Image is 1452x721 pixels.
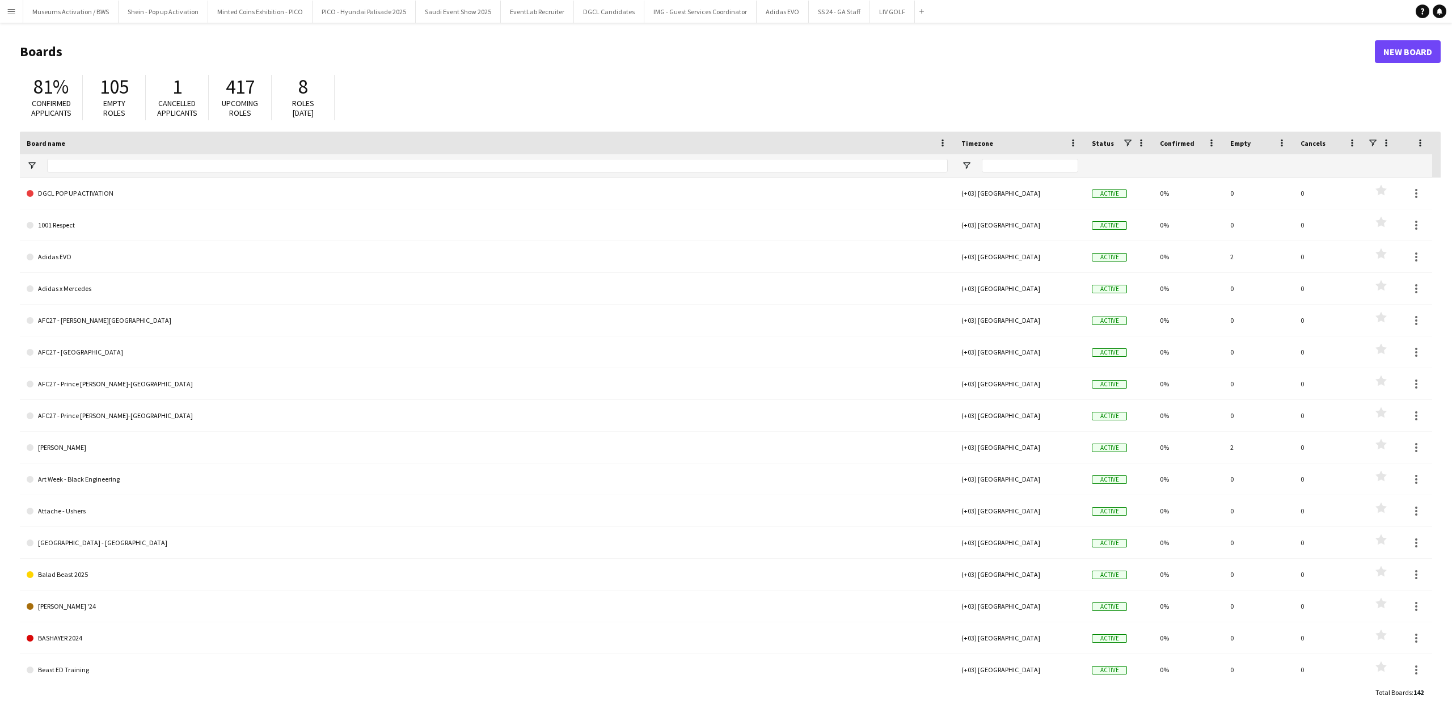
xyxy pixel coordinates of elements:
div: 0 [1223,178,1294,209]
div: 0 [1294,400,1364,431]
div: 0 [1223,463,1294,495]
span: Timezone [961,139,993,147]
div: 0% [1153,622,1223,653]
div: (+03) [GEOGRAPHIC_DATA] [955,527,1085,558]
div: 0 [1294,622,1364,653]
a: [PERSON_NAME] '24 [27,591,948,622]
span: Active [1092,221,1127,230]
div: 0 [1223,654,1294,685]
button: PICO - Hyundai Palisade 2025 [313,1,416,23]
span: Board name [27,139,65,147]
div: (+03) [GEOGRAPHIC_DATA] [955,591,1085,622]
a: AFC27 - Prince [PERSON_NAME]-[GEOGRAPHIC_DATA] [27,400,948,432]
button: DGCL Candidates [574,1,644,23]
div: 0% [1153,336,1223,368]
button: IMG - Guest Services Coordinator [644,1,757,23]
input: Board name Filter Input [47,159,948,172]
span: Active [1092,285,1127,293]
div: 0 [1223,559,1294,590]
div: 0 [1223,273,1294,304]
div: 0 [1223,495,1294,526]
span: Empty [1230,139,1251,147]
div: (+03) [GEOGRAPHIC_DATA] [955,495,1085,526]
a: Balad Beast 2025 [27,559,948,591]
div: 0 [1294,273,1364,304]
span: Confirmed applicants [31,98,71,118]
div: 0 [1223,527,1294,558]
button: SS 24 - GA Staff [809,1,870,23]
span: Active [1092,412,1127,420]
div: 0% [1153,495,1223,526]
div: 0% [1153,305,1223,336]
a: Adidas x Mercedes [27,273,948,305]
button: Shein - Pop up Activation [119,1,208,23]
div: 0 [1223,305,1294,336]
div: 0 [1294,336,1364,368]
span: 1 [172,74,182,99]
a: 1001 Respect [27,209,948,241]
div: (+03) [GEOGRAPHIC_DATA] [955,400,1085,431]
div: (+03) [GEOGRAPHIC_DATA] [955,178,1085,209]
a: Attache - Ushers [27,495,948,527]
span: 8 [298,74,308,99]
div: 0% [1153,591,1223,622]
div: 0% [1153,178,1223,209]
div: 0 [1223,591,1294,622]
a: AFC27 - Prince [PERSON_NAME]-[GEOGRAPHIC_DATA] [27,368,948,400]
h1: Boards [20,43,1375,60]
span: Total Boards [1375,688,1412,697]
span: Active [1092,348,1127,357]
div: 0% [1153,368,1223,399]
span: Active [1092,571,1127,579]
span: Status [1092,139,1114,147]
div: 2 [1223,432,1294,463]
span: Cancels [1301,139,1326,147]
span: Active [1092,317,1127,325]
div: (+03) [GEOGRAPHIC_DATA] [955,559,1085,590]
a: AFC27 - [PERSON_NAME][GEOGRAPHIC_DATA] [27,305,948,336]
div: 0 [1294,241,1364,272]
div: (+03) [GEOGRAPHIC_DATA] [955,336,1085,368]
span: 81% [33,74,69,99]
div: 0 [1223,622,1294,653]
div: 0% [1153,209,1223,241]
div: 0% [1153,432,1223,463]
div: 0% [1153,559,1223,590]
a: New Board [1375,40,1441,63]
span: 105 [100,74,129,99]
span: 142 [1413,688,1424,697]
div: (+03) [GEOGRAPHIC_DATA] [955,654,1085,685]
div: 0% [1153,654,1223,685]
span: Active [1092,475,1127,484]
div: (+03) [GEOGRAPHIC_DATA] [955,305,1085,336]
button: Adidas EVO [757,1,809,23]
span: Active [1092,602,1127,611]
div: 0 [1294,559,1364,590]
div: 0 [1294,368,1364,399]
input: Timezone Filter Input [982,159,1078,172]
button: EventLab Recruiter [501,1,574,23]
span: 417 [226,74,255,99]
div: (+03) [GEOGRAPHIC_DATA] [955,273,1085,304]
div: 0 [1223,400,1294,431]
div: 0 [1294,305,1364,336]
div: 0 [1223,336,1294,368]
span: Empty roles [103,98,125,118]
div: 0 [1294,527,1364,558]
div: 2 [1223,241,1294,272]
div: (+03) [GEOGRAPHIC_DATA] [955,463,1085,495]
div: 0 [1294,178,1364,209]
button: Open Filter Menu [27,161,37,171]
span: Active [1092,444,1127,452]
a: AFC27 - [GEOGRAPHIC_DATA] [27,336,948,368]
span: Active [1092,666,1127,674]
a: Art Week - Black Engineering [27,463,948,495]
span: Cancelled applicants [157,98,197,118]
span: Confirmed [1160,139,1194,147]
a: [PERSON_NAME] [27,432,948,463]
span: Upcoming roles [222,98,258,118]
div: 0 [1294,495,1364,526]
a: DGCL POP UP ACTIVATION [27,178,948,209]
button: Open Filter Menu [961,161,972,171]
div: 0% [1153,527,1223,558]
